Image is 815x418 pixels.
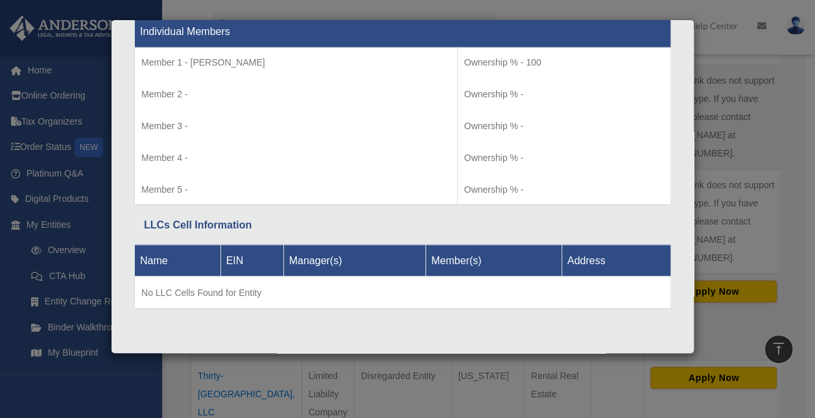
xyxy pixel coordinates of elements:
th: Name [135,245,221,277]
p: Member 3 - [141,118,451,134]
p: Ownership % - [464,118,664,134]
th: Address [561,245,670,277]
p: Ownership % - [464,150,664,166]
p: Member 2 - [141,86,451,103]
th: Member(s) [426,245,562,277]
p: Ownership % - [464,86,664,103]
p: Member 5 - [141,182,451,198]
th: Manager(s) [283,245,426,277]
th: EIN [220,245,283,277]
td: No LLC Cells Found for Entity [135,277,671,309]
p: Member 1 - [PERSON_NAME] [141,55,451,71]
p: Ownership % - 100 [464,55,664,71]
p: Member 4 - [141,150,451,166]
div: LLCs Cell Information [144,216,661,234]
p: Ownership % - [464,182,664,198]
th: Individual Members [135,16,671,48]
